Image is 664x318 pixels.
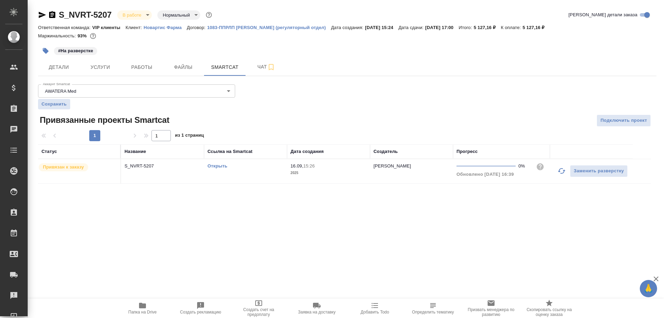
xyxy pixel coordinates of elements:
span: Услуги [84,63,117,72]
p: 1083-ППРЛП [PERSON_NAME] (регуляторный отдел) [207,25,331,30]
div: Прогресс [456,148,478,155]
p: К оплате: [501,25,523,30]
p: Привязан к заказу [43,164,84,171]
div: AWATERA Med [38,84,235,98]
p: [DATE] 15:24 [365,25,399,30]
button: Нормальный [161,12,192,18]
div: Статус [41,148,57,155]
button: 288.00 RUB; [89,31,98,40]
button: Подключить проект [597,115,651,127]
a: Новартис Фарма [144,24,187,30]
button: Скопировать ссылку [48,11,56,19]
button: Скопировать ссылку для ЯМессенджера [38,11,46,19]
p: [DATE] 17:00 [425,25,459,30]
div: В работе [117,10,152,20]
button: Добавить тэг [38,43,53,58]
span: Заменить разверстку [574,167,624,175]
a: 1083-ППРЛП [PERSON_NAME] (регуляторный отдел) [207,24,331,30]
div: В работе [157,10,200,20]
div: Создатель [373,148,398,155]
span: Чат [250,63,283,71]
p: 16.09, [290,163,303,169]
button: AWATERA Med [43,88,79,94]
span: 🙏 [643,281,654,296]
p: Дата сдачи: [398,25,425,30]
p: 2025 [290,170,367,176]
button: В работе [121,12,144,18]
div: 0% [518,163,531,170]
p: Итого: [459,25,473,30]
div: Название [124,148,146,155]
span: Файлы [167,63,200,72]
p: S_NVRT-5207 [124,163,201,170]
p: 5 127,16 ₽ [474,25,501,30]
span: Работы [125,63,158,72]
span: На разверстке [53,47,98,53]
span: Smartcat [208,63,241,72]
span: Обновлено [DATE] 16:39 [456,172,514,177]
div: Дата создания [290,148,324,155]
p: VIP клиенты [92,25,126,30]
svg: Подписаться [267,63,275,71]
p: 15:26 [303,163,315,169]
button: 🙏 [640,280,657,297]
button: Заменить разверстку [570,165,628,177]
p: Дата создания: [331,25,365,30]
span: Сохранить [41,101,67,108]
span: Привязанные проекты Smartcat [38,115,169,126]
span: [PERSON_NAME] детали заказа [569,11,637,18]
a: Открыть [207,163,227,169]
div: Ссылка на Smartcat [207,148,252,155]
span: Детали [42,63,75,72]
button: Обновить прогресс [553,163,570,179]
span: из 1 страниц [175,131,204,141]
span: Подключить проект [600,117,647,125]
button: Доп статусы указывают на важность/срочность заказа [204,10,213,19]
p: #На разверстке [58,47,93,54]
p: 5 127,16 ₽ [523,25,550,30]
p: Маржинальность: [38,33,77,38]
p: Новартис Фарма [144,25,187,30]
a: S_NVRT-5207 [59,10,112,19]
p: Договор: [187,25,207,30]
p: Ответственная команда: [38,25,92,30]
p: Клиент: [126,25,144,30]
p: [PERSON_NAME] [373,163,411,169]
p: 93% [77,33,88,38]
button: Сохранить [38,99,70,109]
